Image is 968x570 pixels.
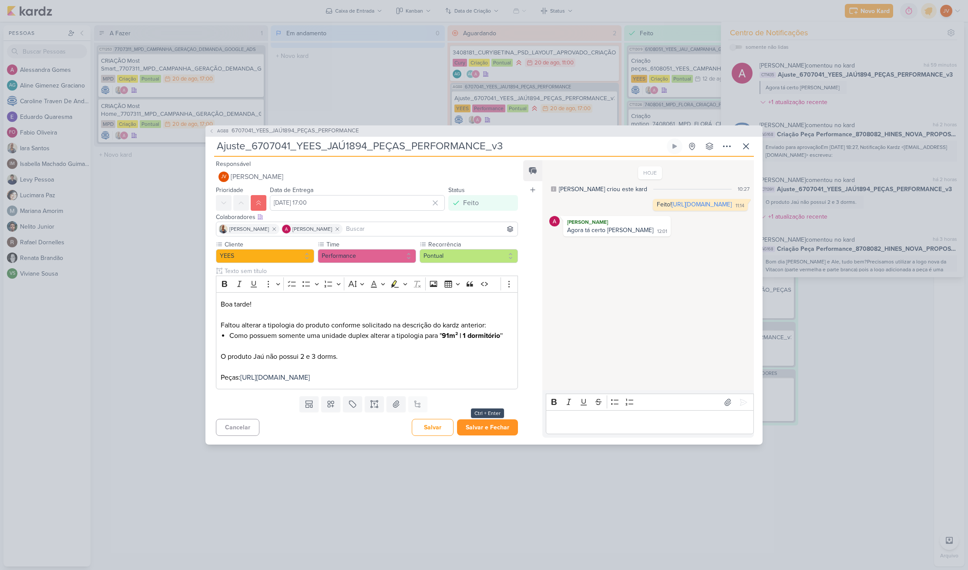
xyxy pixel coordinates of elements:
[223,266,518,276] input: Texto sem título
[216,276,518,293] div: Editor toolbar
[216,128,230,134] span: AG88
[224,240,314,249] label: Cliente
[546,394,754,411] div: Editor toolbar
[216,212,518,222] div: Colaboradores
[216,186,243,194] label: Prioridade
[442,331,500,340] strong: 91m² | 1 dormitório
[657,228,667,235] div: 12:01
[457,419,518,435] button: Salvar e Fechar
[216,292,518,389] div: Editor editing area: main
[216,249,314,263] button: YEES
[326,240,416,249] label: Time
[231,172,283,182] span: [PERSON_NAME]
[738,185,750,193] div: 10:27
[546,410,754,434] div: Editor editing area: main
[219,225,228,233] img: Iara Santos
[471,408,504,418] div: Ctrl + Enter
[448,186,465,194] label: Status
[672,201,732,208] a: [URL][DOMAIN_NAME]
[567,226,653,234] div: Agora tá certo [PERSON_NAME]
[549,216,560,226] img: Alessandra Gomes
[214,138,665,154] input: Kard Sem Título
[427,240,518,249] label: Recorrência
[229,225,269,233] span: [PERSON_NAME]
[232,127,359,135] span: 6707041_YEES_JAÚ1894_PEÇAS_PERFORMANCE
[282,225,291,233] img: Alessandra Gomes
[448,195,518,211] button: Feito
[221,175,226,179] p: JV
[736,202,744,209] div: 11:14
[671,143,678,150] div: Ligar relógio
[218,172,229,182] div: Joney Viana
[657,201,732,208] div: Feito!
[221,351,513,383] p: O produto Jaú não possui 2 e 3 dorms. Peças:
[270,186,313,194] label: Data de Entrega
[221,320,513,331] p: Faltou alterar a tipologia do produto conforme solicitado na descrição do kardz anterior:
[240,373,310,382] a: [URL][DOMAIN_NAME]
[420,249,518,263] button: Pontual
[412,419,454,436] button: Salvar
[463,198,479,208] div: Feito
[270,195,445,211] input: Select a date
[216,160,251,168] label: Responsável
[216,169,518,185] button: JV [PERSON_NAME]
[292,225,332,233] span: [PERSON_NAME]
[565,218,669,226] div: [PERSON_NAME]
[209,127,359,135] button: AG88 6707041_YEES_JAÚ1894_PEÇAS_PERFORMANCE
[318,249,416,263] button: Performance
[216,419,259,436] button: Cancelar
[344,224,516,234] input: Buscar
[229,331,513,341] li: Como possuem somente uma unidade duplex alterar a tipologia para " ''
[559,185,647,194] div: [PERSON_NAME] criou este kard
[221,299,513,320] p: Boa tarde!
